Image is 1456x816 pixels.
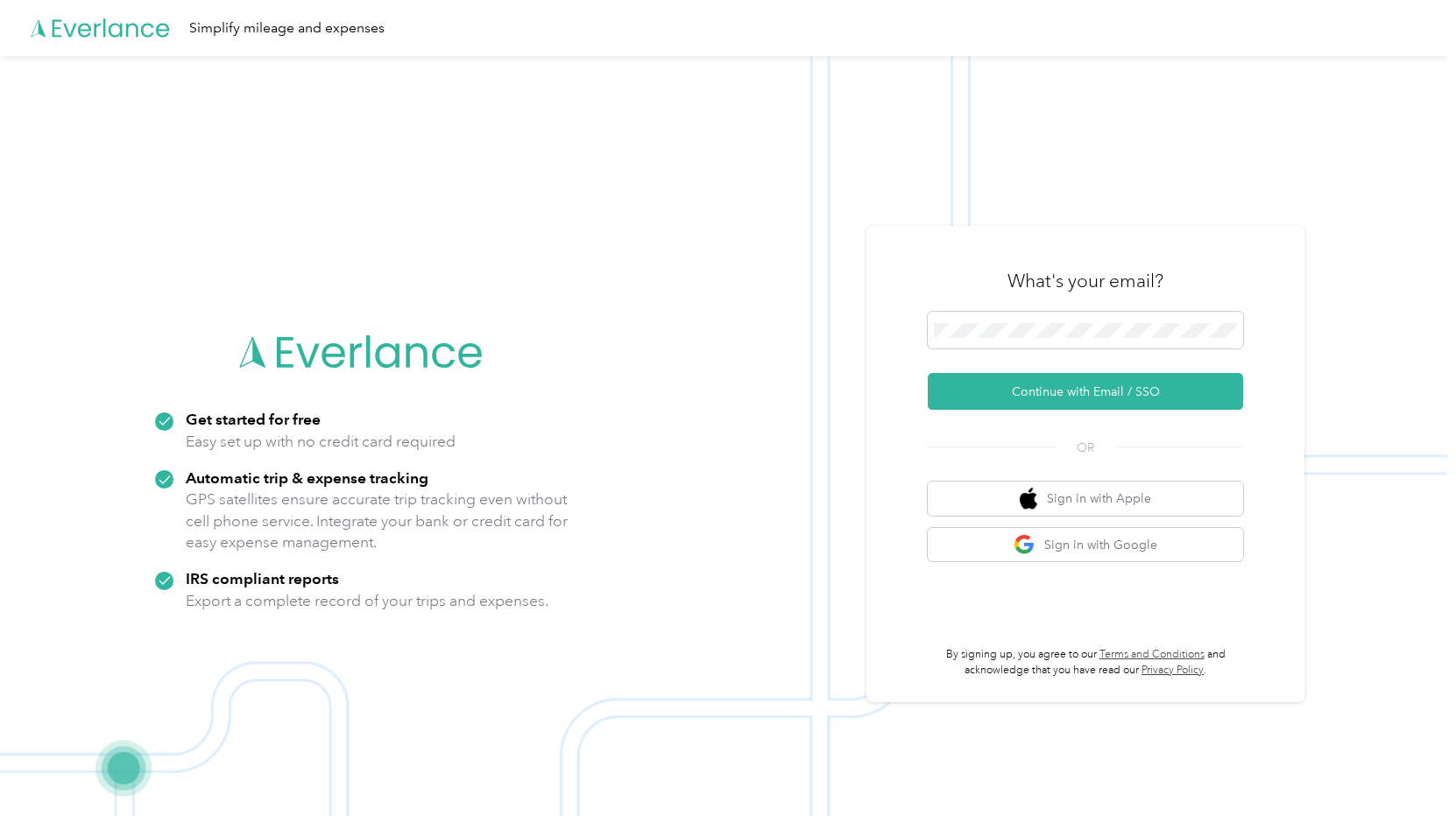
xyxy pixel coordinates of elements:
strong: Automatic trip & expense tracking [186,468,428,487]
img: apple logo [1020,488,1037,510]
button: Continue with Email / SSO [928,373,1243,410]
p: Easy set up with no credit card required [186,431,456,453]
div: Simplify mileage and expenses [189,18,385,39]
p: GPS satellites ensure accurate trip tracking even without cell phone service. Integrate your bank... [186,489,569,553]
iframe: Everlance-gr Chat Button Frame [1358,718,1456,816]
strong: Get started for free [186,410,321,428]
button: google logoSign in with Google [928,528,1243,562]
span: OR [1055,439,1116,457]
p: Export a complete record of your trips and expenses. [186,590,548,612]
button: apple logoSign in with Apple [928,482,1243,516]
p: By signing up, you agree to our and acknowledge that you have read our . [928,647,1243,678]
a: Terms and Conditions [1099,648,1205,661]
h3: What's your email? [1007,269,1163,293]
a: Privacy Policy [1141,664,1204,677]
img: google logo [1014,534,1035,556]
strong: IRS compliant reports [186,569,339,587]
